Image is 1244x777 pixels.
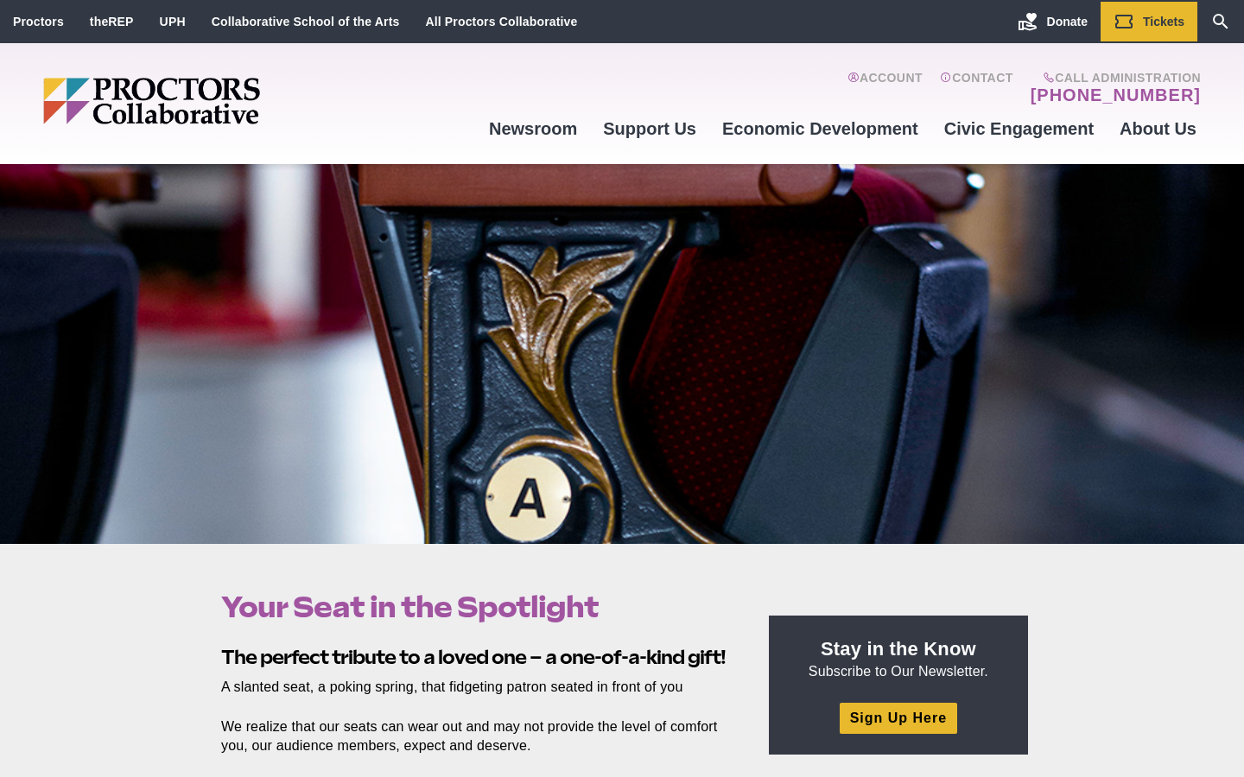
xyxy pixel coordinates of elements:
[43,78,393,124] img: Proctors logo
[790,636,1007,681] p: Subscribe to Our Newsletter.
[90,15,134,28] a: theREP
[821,638,976,660] strong: Stay in the Know
[1101,2,1197,41] a: Tickets
[940,71,1013,105] a: Contact
[1197,2,1244,41] a: Search
[221,717,729,755] p: We realize that our seats can wear out and may not provide the level of comfort you, our audience...
[13,15,64,28] a: Proctors
[221,646,726,668] b: The perfect tribute to a loved one – a one-of-a-kind gift!
[840,703,957,733] a: Sign Up Here
[590,105,709,152] a: Support Us
[221,591,729,623] h1: Your Seat in the Spotlight
[1047,15,1088,28] span: Donate
[1107,105,1209,152] a: About Us
[160,15,186,28] a: UPH
[221,678,729,697] p: A slanted seat, a poking spring, that fidgeting patron seated in front of you
[1143,15,1184,28] span: Tickets
[212,15,400,28] a: Collaborative School of the Arts
[425,15,577,28] a: All Proctors Collaborative
[709,105,931,152] a: Economic Development
[1031,85,1201,105] a: [PHONE_NUMBER]
[1005,2,1101,41] a: Donate
[1025,71,1201,85] span: Call Administration
[931,105,1107,152] a: Civic Engagement
[476,105,590,152] a: Newsroom
[847,71,923,105] a: Account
